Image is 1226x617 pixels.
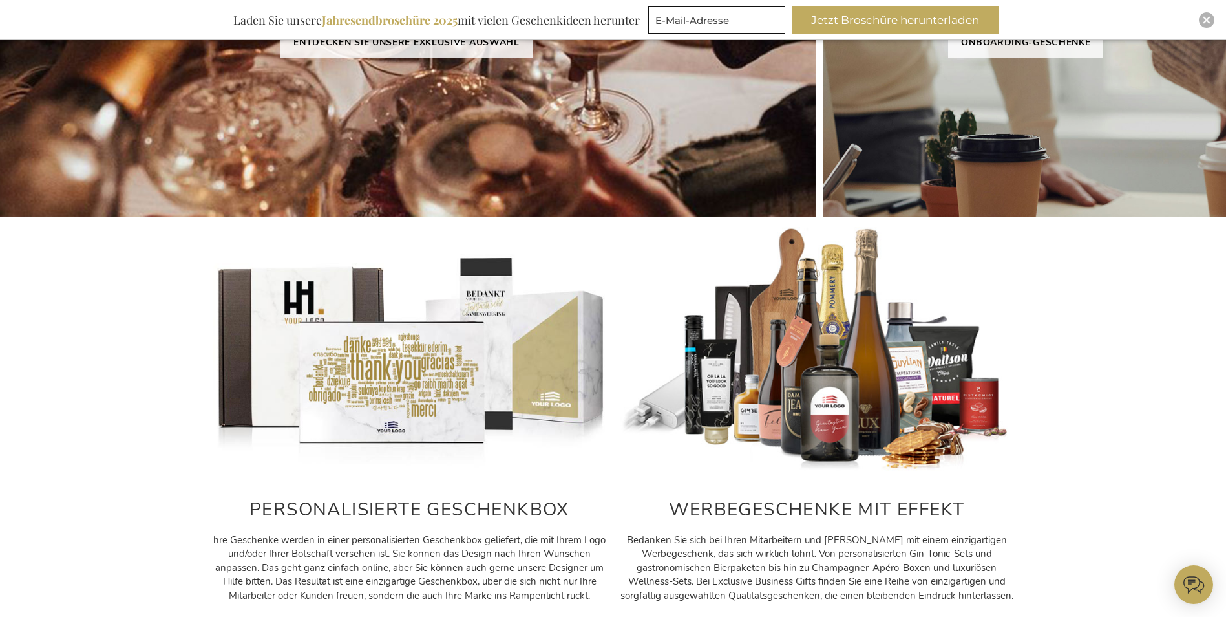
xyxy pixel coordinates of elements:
input: E-Mail-Adresse [648,6,785,34]
div: Close [1199,12,1214,28]
button: Jetzt Broschüre herunterladen [792,6,999,34]
h2: WERBEGESCHENKE MIT EFFEKT [620,500,1014,520]
h2: PERSONALISIERTE GESCHENKBOX [213,500,607,520]
p: hre Geschenke werden in einer personalisierten Geschenkbox geliefert, die mit Ihrem Logo und/oder... [213,534,607,603]
p: Bedanken Sie sich bei Ihren Mitarbeitern und [PERSON_NAME] mit einem einzigartigen Werbegeschenk,... [620,534,1014,603]
img: Close [1203,16,1210,24]
form: marketing offers and promotions [648,6,789,38]
div: Laden Sie unsere mit vielen Geschenkideen herunter [227,6,646,34]
b: Jahresendbroschüre 2025 [322,12,458,28]
iframe: belco-activator-frame [1174,565,1213,604]
a: ENTDECKEN SIE UNSERE EXKLUSIVE AUSWAHL [280,27,533,58]
img: Gepersonaliseerde relatiegeschenken voor personeel en klanten [213,227,607,473]
img: Personalisierte Geschenke für Kunden und Mitarbeiter mit WirkungPersonalisierte Geschenke für Kun... [620,227,1014,473]
a: ONBOARDING-GESCHENKE [948,27,1103,58]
